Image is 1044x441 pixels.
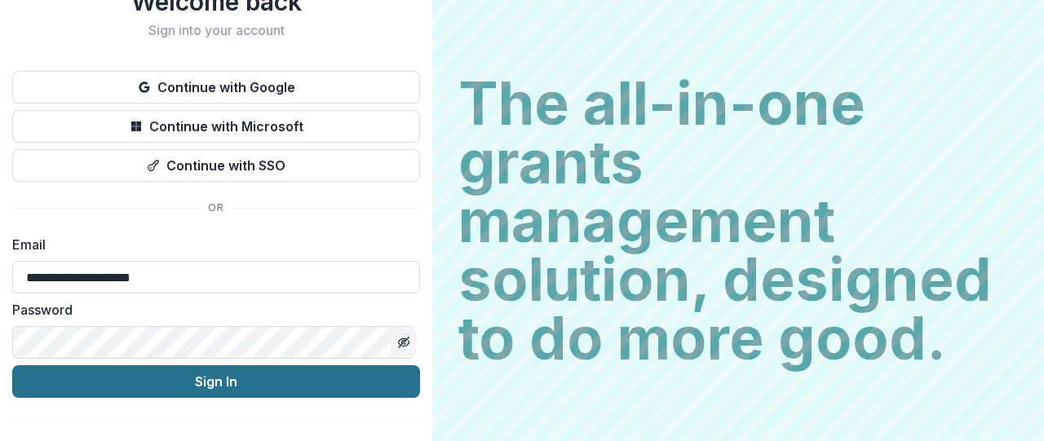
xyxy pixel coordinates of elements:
label: Email [12,235,410,254]
label: Password [12,300,410,320]
button: Sign In [12,365,420,398]
button: Continue with Microsoft [12,110,420,143]
button: Toggle password visibility [391,329,417,355]
button: Continue with SSO [12,149,420,182]
h2: Sign into your account [12,23,420,38]
button: Continue with Google [12,71,420,104]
